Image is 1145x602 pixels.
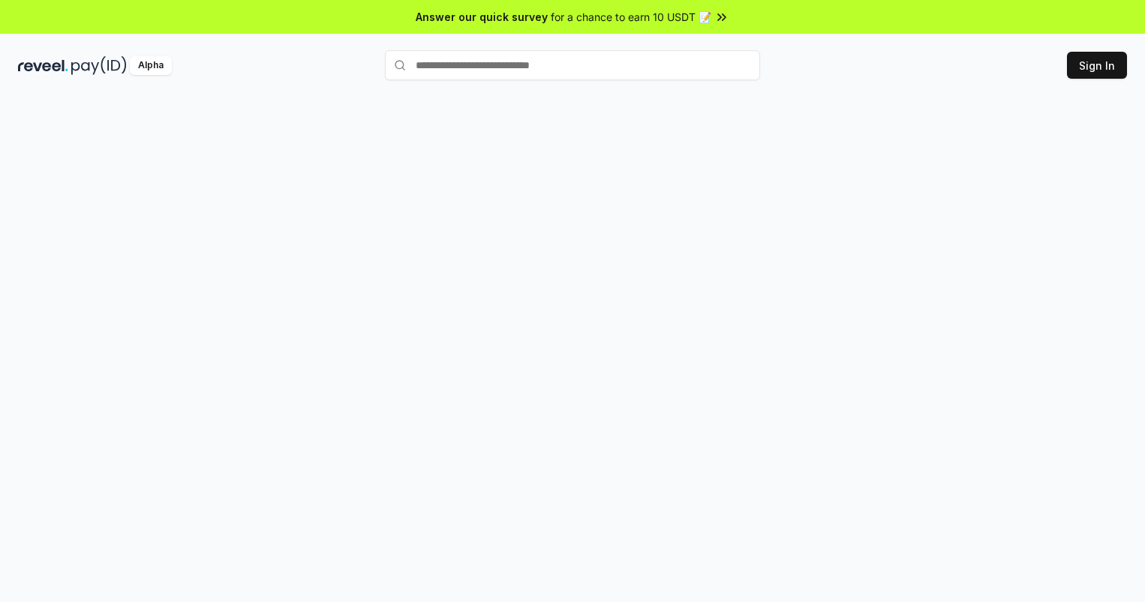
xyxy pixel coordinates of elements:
img: pay_id [71,56,127,75]
button: Sign In [1067,52,1127,79]
span: for a chance to earn 10 USDT 📝 [551,9,711,25]
img: reveel_dark [18,56,68,75]
span: Answer our quick survey [416,9,548,25]
div: Alpha [130,56,172,75]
